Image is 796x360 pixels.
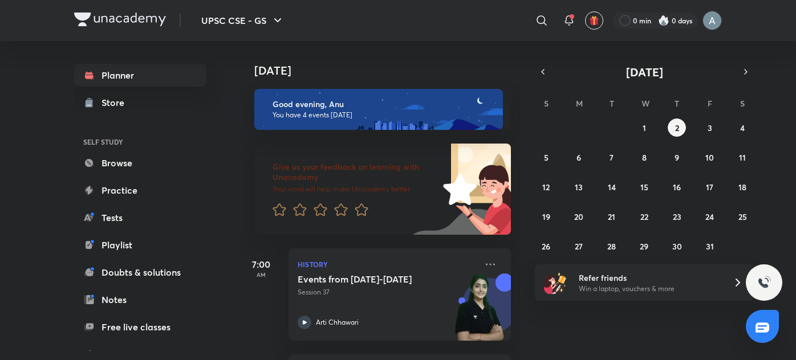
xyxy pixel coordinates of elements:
[448,273,511,352] img: unacademy
[298,273,440,285] h5: Events from 1939-1942
[238,257,284,271] h5: 7:00
[738,182,746,193] abbr: October 18, 2025
[668,118,686,137] button: October 2, 2025
[74,64,206,87] a: Planner
[608,182,616,193] abbr: October 14, 2025
[574,211,583,222] abbr: October 20, 2025
[74,206,206,229] a: Tests
[603,237,621,255] button: October 28, 2025
[603,148,621,166] button: October 7, 2025
[635,148,653,166] button: October 8, 2025
[701,237,719,255] button: October 31, 2025
[705,211,714,222] abbr: October 24, 2025
[673,182,681,193] abbr: October 16, 2025
[316,317,359,328] p: Arti Chhawari
[537,237,555,255] button: October 26, 2025
[708,122,712,133] abbr: October 3, 2025
[641,98,649,109] abbr: Wednesday
[733,178,752,196] button: October 18, 2025
[675,152,679,163] abbr: October 9, 2025
[74,288,206,311] a: Notes
[610,98,614,109] abbr: Tuesday
[101,96,131,109] div: Store
[273,111,493,120] p: You have 4 events [DATE]
[542,211,550,222] abbr: October 19, 2025
[254,89,503,130] img: evening
[579,272,719,284] h6: Refer friends
[640,241,648,252] abbr: October 29, 2025
[673,211,681,222] abbr: October 23, 2025
[642,152,647,163] abbr: October 8, 2025
[576,98,583,109] abbr: Monday
[74,316,206,338] a: Free live classes
[589,15,599,26] img: avatar
[668,148,686,166] button: October 9, 2025
[298,287,477,297] p: Session 37
[570,207,588,226] button: October 20, 2025
[570,178,588,196] button: October 13, 2025
[273,99,493,109] h6: Good evening, Anu
[273,185,439,194] p: Your word will help make Unacademy better
[635,207,653,226] button: October 22, 2025
[640,211,648,222] abbr: October 22, 2025
[575,241,583,252] abbr: October 27, 2025
[705,152,714,163] abbr: October 10, 2025
[542,182,550,193] abbr: October 12, 2025
[675,122,679,133] abbr: October 2, 2025
[603,178,621,196] button: October 14, 2025
[74,179,206,202] a: Practice
[607,241,616,252] abbr: October 28, 2025
[537,207,555,226] button: October 19, 2025
[74,234,206,256] a: Playlist
[733,148,752,166] button: October 11, 2025
[668,178,686,196] button: October 16, 2025
[537,148,555,166] button: October 5, 2025
[706,182,713,193] abbr: October 17, 2025
[537,178,555,196] button: October 12, 2025
[194,9,291,32] button: UPSC CSE - GS
[626,64,663,80] span: [DATE]
[585,11,603,30] button: avatar
[74,261,206,284] a: Doubts & solutions
[701,148,719,166] button: October 10, 2025
[757,276,771,289] img: ttu
[570,148,588,166] button: October 6, 2025
[608,211,615,222] abbr: October 21, 2025
[739,152,746,163] abbr: October 11, 2025
[404,144,511,235] img: feedback_image
[708,98,712,109] abbr: Friday
[706,241,714,252] abbr: October 31, 2025
[675,98,679,109] abbr: Thursday
[740,122,745,133] abbr: October 4, 2025
[738,211,747,222] abbr: October 25, 2025
[298,257,477,271] p: History
[643,122,646,133] abbr: October 1, 2025
[603,207,621,226] button: October 21, 2025
[635,237,653,255] button: October 29, 2025
[551,64,738,80] button: [DATE]
[668,207,686,226] button: October 23, 2025
[238,271,284,278] p: AM
[672,241,682,252] abbr: October 30, 2025
[575,182,583,193] abbr: October 13, 2025
[74,13,166,26] img: Company Logo
[702,11,722,30] img: Anu Singh
[668,237,686,255] button: October 30, 2025
[658,15,669,26] img: streak
[610,152,614,163] abbr: October 7, 2025
[74,152,206,174] a: Browse
[576,152,581,163] abbr: October 6, 2025
[544,271,567,294] img: referral
[635,118,653,137] button: October 1, 2025
[701,178,719,196] button: October 17, 2025
[273,162,439,182] h6: Give us your feedback on learning with Unacademy
[640,182,648,193] abbr: October 15, 2025
[74,91,206,114] a: Store
[74,13,166,29] a: Company Logo
[701,207,719,226] button: October 24, 2025
[635,178,653,196] button: October 15, 2025
[733,207,752,226] button: October 25, 2025
[733,118,752,137] button: October 4, 2025
[740,98,745,109] abbr: Saturday
[579,284,719,294] p: Win a laptop, vouchers & more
